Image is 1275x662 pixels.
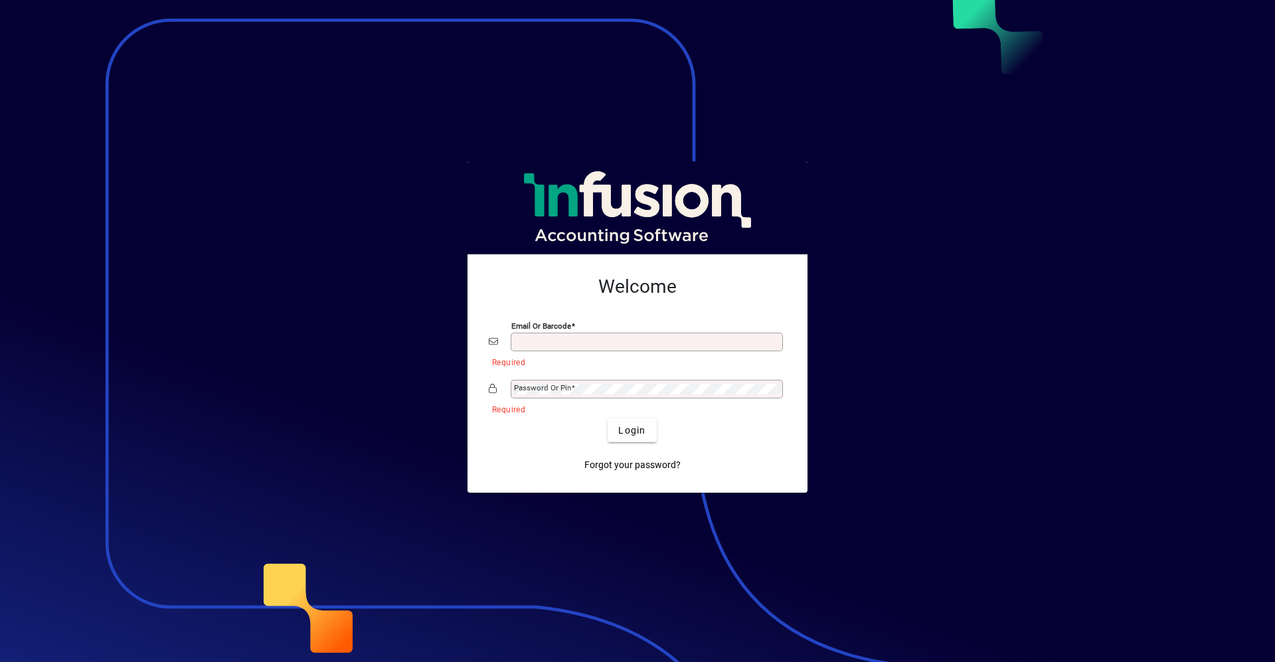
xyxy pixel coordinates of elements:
[492,355,776,369] mat-error: Required
[608,418,656,442] button: Login
[584,458,681,472] span: Forgot your password?
[492,402,776,416] mat-error: Required
[579,453,686,477] a: Forgot your password?
[618,424,645,438] span: Login
[489,276,786,298] h2: Welcome
[514,383,571,392] mat-label: Password or Pin
[511,321,571,331] mat-label: Email or Barcode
